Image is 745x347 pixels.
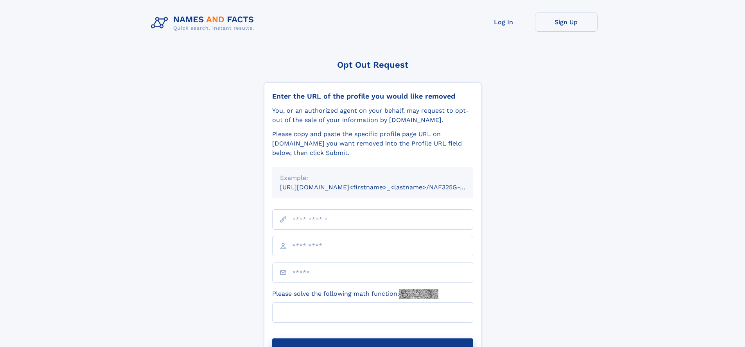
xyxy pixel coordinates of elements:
[535,13,598,32] a: Sign Up
[272,92,473,101] div: Enter the URL of the profile you would like removed
[280,173,465,183] div: Example:
[264,60,481,70] div: Opt Out Request
[272,289,438,299] label: Please solve the following math function:
[272,106,473,125] div: You, or an authorized agent on your behalf, may request to opt-out of the sale of your informatio...
[148,13,260,34] img: Logo Names and Facts
[272,129,473,158] div: Please copy and paste the specific profile page URL on [DOMAIN_NAME] you want removed into the Pr...
[472,13,535,32] a: Log In
[280,183,488,191] small: [URL][DOMAIN_NAME]<firstname>_<lastname>/NAF325G-xxxxxxxx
